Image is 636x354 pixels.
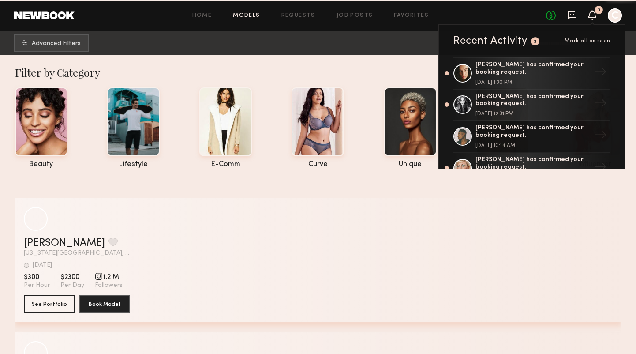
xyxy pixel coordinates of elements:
[475,61,590,76] div: [PERSON_NAME] has confirmed your booking request.
[199,161,252,168] div: e-comm
[32,41,81,47] span: Advanced Filters
[475,93,590,108] div: [PERSON_NAME] has confirmed your booking request.
[608,8,622,23] a: C
[475,80,590,85] div: [DATE] 1:30 PM
[15,161,67,168] div: beauty
[95,282,123,290] span: Followers
[79,295,130,313] button: Book Model
[590,157,610,180] div: →
[394,13,429,19] a: Favorites
[24,250,130,256] span: [US_STATE][GEOGRAPHIC_DATA], [GEOGRAPHIC_DATA]
[24,273,50,282] span: $300
[475,143,590,148] div: [DATE] 10:14 AM
[453,121,610,153] a: [PERSON_NAME] has confirmed your booking request.[DATE] 10:14 AM→
[15,65,621,79] div: Filter by Category
[475,156,590,171] div: [PERSON_NAME] has confirmed your booking request.
[565,38,610,44] span: Mark all as seen
[60,273,84,282] span: $2300
[337,13,373,19] a: Job Posts
[24,295,75,313] button: See Portfolio
[590,93,610,116] div: →
[14,34,89,52] button: Advanced Filters
[107,161,160,168] div: lifestyle
[33,262,52,268] div: [DATE]
[281,13,315,19] a: Requests
[453,153,610,185] a: [PERSON_NAME] has confirmed your booking request.→
[534,39,537,44] div: 3
[453,36,528,46] div: Recent Activity
[292,161,344,168] div: curve
[384,161,437,168] div: unique
[233,13,260,19] a: Models
[590,62,610,85] div: →
[475,111,590,117] div: [DATE] 12:31 PM
[590,125,610,148] div: →
[453,90,610,121] a: [PERSON_NAME] has confirmed your booking request.[DATE] 12:31 PM→
[453,57,610,90] a: [PERSON_NAME] has confirmed your booking request.[DATE] 1:30 PM→
[192,13,212,19] a: Home
[475,124,590,139] div: [PERSON_NAME] has confirmed your booking request.
[95,273,123,282] span: 1.2 M
[60,282,84,290] span: Per Day
[24,238,105,249] a: [PERSON_NAME]
[24,282,50,290] span: Per Hour
[598,8,600,13] div: 3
